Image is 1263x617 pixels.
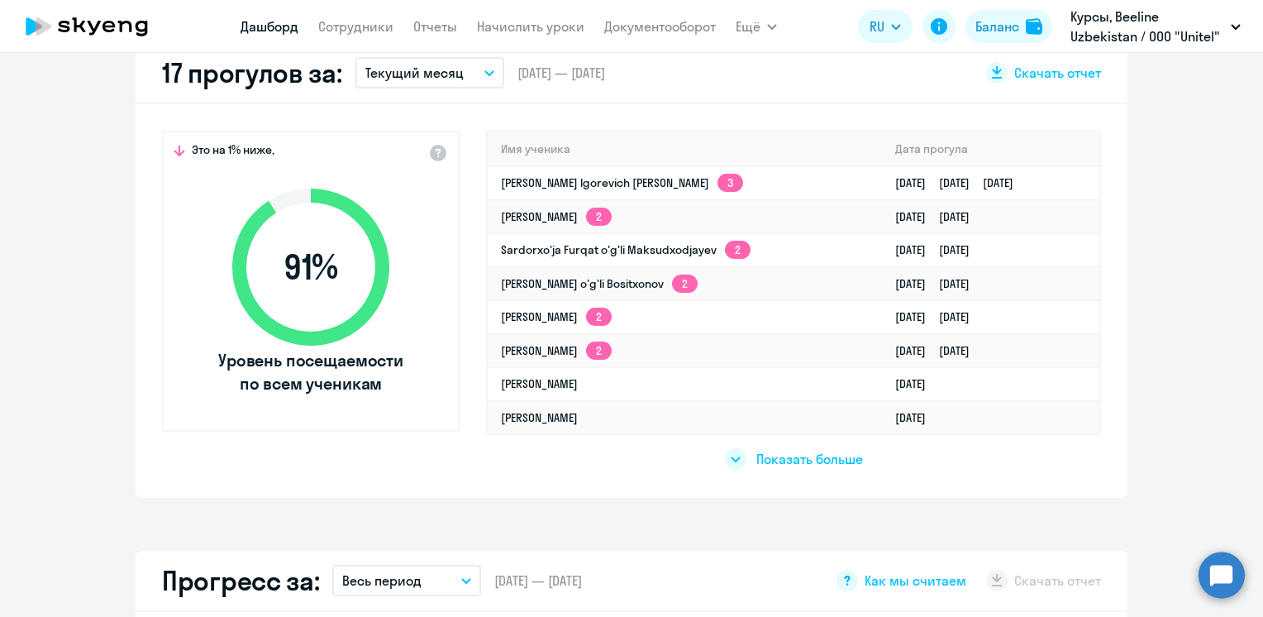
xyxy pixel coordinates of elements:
[501,410,578,425] a: [PERSON_NAME]
[365,63,464,83] p: Текущий месяц
[332,565,481,596] button: Весь период
[192,142,274,162] span: Это на 1% ниже,
[413,18,457,35] a: Отчеты
[477,18,584,35] a: Начислить уроки
[501,343,612,358] a: [PERSON_NAME]2
[1062,7,1249,46] button: Курсы, Beeline Uzbekistan / ООО "Unitel"
[501,309,612,324] a: [PERSON_NAME]2
[895,175,1027,190] a: [DATE][DATE][DATE]
[1026,18,1042,35] img: balance
[895,410,939,425] a: [DATE]
[162,564,319,597] h2: Прогресс за:
[501,175,743,190] a: [PERSON_NAME] Igorevich [PERSON_NAME]3
[870,17,884,36] span: RU
[895,376,939,391] a: [DATE]
[355,57,504,88] button: Текущий месяц
[501,276,698,291] a: [PERSON_NAME] o'g'li Bositxonov2
[494,572,582,590] span: [DATE] — [DATE]
[858,10,913,43] button: RU
[895,209,983,224] a: [DATE][DATE]
[1070,7,1224,46] p: Курсы, Beeline Uzbekistan / ООО "Unitel"
[216,247,406,287] span: 91 %
[736,10,777,43] button: Ещё
[501,242,751,257] a: Sardorxo'ja Furqat o'g'li Maksudxodjayev2
[725,241,751,259] app-skyeng-badge: 2
[501,376,578,391] a: [PERSON_NAME]
[1014,64,1101,82] span: Скачать отчет
[586,308,612,326] app-skyeng-badge: 2
[975,17,1019,36] div: Баланс
[318,18,393,35] a: Сотрудники
[672,275,698,293] app-skyeng-badge: 2
[241,18,298,35] a: Дашборд
[895,276,983,291] a: [DATE][DATE]
[882,132,1099,166] th: Дата прогула
[517,64,605,82] span: [DATE] — [DATE]
[604,18,716,35] a: Документооборот
[756,450,863,468] span: Показать больше
[895,242,983,257] a: [DATE][DATE]
[216,349,406,395] span: Уровень посещаемости по всем ученикам
[586,208,612,226] app-skyeng-badge: 2
[895,343,983,358] a: [DATE][DATE]
[736,17,760,36] span: Ещё
[501,209,612,224] a: [PERSON_NAME]2
[965,10,1052,43] button: Балансbalance
[717,174,743,192] app-skyeng-badge: 3
[586,342,612,360] app-skyeng-badge: 2
[865,572,966,590] span: Как мы считаем
[895,309,983,324] a: [DATE][DATE]
[162,56,342,89] h2: 17 прогулов за:
[488,132,882,166] th: Имя ученика
[342,571,422,591] p: Весь период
